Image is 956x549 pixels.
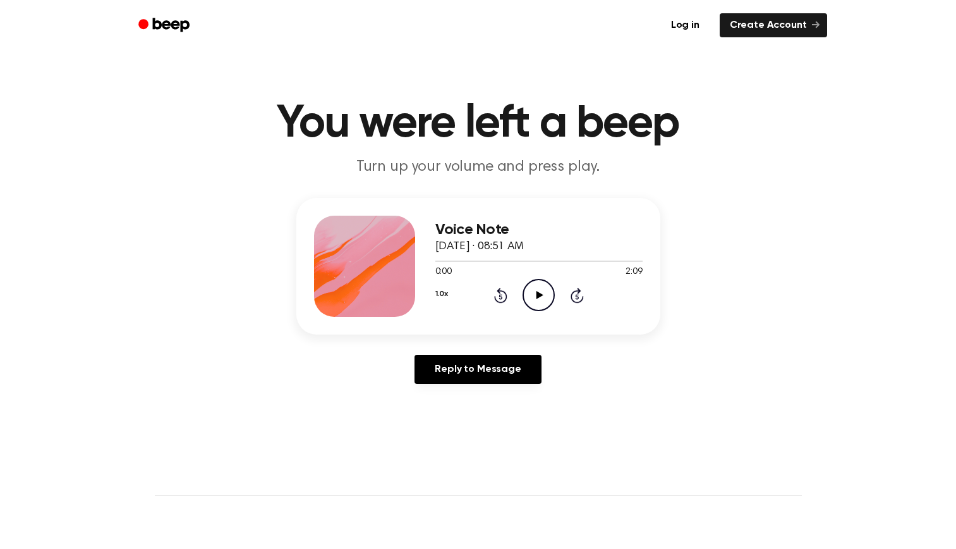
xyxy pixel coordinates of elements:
[720,13,827,37] a: Create Account
[130,13,201,38] a: Beep
[155,101,802,147] h1: You were left a beep
[414,355,541,384] a: Reply to Message
[626,266,642,279] span: 2:09
[435,283,448,305] button: 1.0x
[236,157,721,178] p: Turn up your volume and press play.
[435,266,452,279] span: 0:00
[435,241,524,252] span: [DATE] · 08:51 AM
[435,221,643,238] h3: Voice Note
[658,11,712,40] a: Log in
